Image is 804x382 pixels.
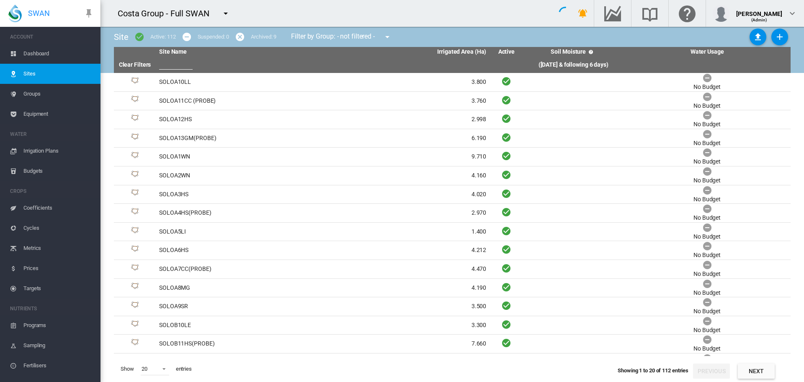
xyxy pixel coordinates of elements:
td: SOLOA8MG [156,279,323,297]
td: SOLOA1WN [156,148,323,166]
button: icon-menu-down [217,5,234,22]
td: 3.800 [323,73,490,91]
div: No Budget [693,158,721,166]
md-icon: Click here for help [677,8,697,18]
span: entries [173,362,195,376]
th: Soil Moisture [523,47,624,57]
td: 2.998 [323,110,490,129]
td: 3.760 [323,92,490,110]
span: Dashboard [23,44,94,64]
span: Targets [23,278,94,299]
div: Site Id: 21049 [117,245,152,255]
td: SOLOA3HS [156,185,323,204]
div: Costa Group - Full SWAN [118,8,217,19]
img: 1.svg [130,77,140,87]
button: Next [738,364,775,379]
img: 1.svg [130,283,140,293]
img: 1.svg [130,264,140,274]
img: 1.svg [130,114,140,125]
img: 1.svg [130,339,140,349]
img: 1.svg [130,189,140,199]
span: Equipment [23,104,94,124]
td: SOLOA7CC(PROBE) [156,260,323,278]
span: Metrics [23,238,94,258]
div: Site Id: 21054 [117,339,152,349]
md-icon: icon-checkbox-marked-circle [134,32,144,42]
md-icon: Go to the Data Hub [603,8,623,18]
div: No Budget [693,345,721,353]
td: 3.300 [323,316,490,335]
div: No Budget [693,139,721,148]
span: Show [117,362,137,376]
th: Water Usage [624,47,791,57]
img: 1.svg [130,133,140,143]
md-icon: icon-plus [775,32,785,42]
md-icon: Search the knowledge base [640,8,660,18]
a: Clear Filters [119,61,151,68]
td: SOLOB12HS [156,353,323,372]
tr: Site Id: 21051 SOLOA8MG 4.190 No Budget [114,279,791,298]
span: WATER [10,127,94,141]
img: 1.svg [130,301,140,312]
img: 1.svg [130,171,140,181]
td: SOLOA13GM(PROBE) [156,129,323,148]
div: Site Id: 21040 [117,77,152,87]
img: 1.svg [130,208,140,218]
td: 4.470 [323,260,490,278]
md-icon: icon-chevron-down [787,8,797,18]
td: 1.450 [323,353,490,372]
div: Site Id: 21043 [117,133,152,143]
td: SOLOA10LL [156,73,323,91]
button: Previous [693,364,730,379]
div: No Budget [693,102,721,110]
div: Site Id: 21047 [117,208,152,218]
img: 1.svg [130,96,140,106]
tr: Site Id: 21044 SOLOA1WN 9.710 No Budget [114,148,791,166]
span: Sites [23,64,94,84]
td: 2.970 [323,204,490,222]
th: Site Name [156,47,323,57]
div: Site Id: 21045 [117,171,152,181]
div: No Budget [693,214,721,222]
div: Site Id: 21042 [117,114,152,125]
td: 1.400 [323,223,490,241]
div: Site Id: 21052 [117,301,152,312]
div: Site Id: 21053 [117,320,152,330]
div: No Budget [693,307,721,316]
span: Irrigation Plans [23,141,94,161]
td: SOLOA6HS [156,241,323,260]
div: Suspended: 0 [198,33,229,41]
td: 4.160 [323,166,490,185]
span: Groups [23,84,94,104]
button: Sites Bulk Import [750,29,766,45]
tr: Site Id: 21040 SOLOA10LL 3.800 No Budget [114,73,791,92]
td: SOLOB11HS(PROBE) [156,335,323,353]
th: ([DATE] & following 6 days) [523,57,624,73]
td: SOLOA9SR [156,297,323,316]
span: SWAN [28,8,50,18]
tr: Site Id: 21052 SOLOA9SR 3.500 No Budget [114,297,791,316]
tr: Site Id: 21055 SOLOB12HS 1.450 No Budget [114,353,791,372]
div: Filter by Group: - not filtered - [285,29,398,45]
md-icon: icon-cancel [235,32,245,42]
td: SOLOB10LE [156,316,323,335]
td: SOLOA11CC (PROBE) [156,92,323,110]
div: Active: 112 [150,33,176,41]
img: 1.svg [130,152,140,162]
th: Irrigated Area (Ha) [323,47,490,57]
md-icon: icon-upload [753,32,763,42]
span: CROPS [10,185,94,198]
div: No Budget [693,177,721,185]
td: 4.212 [323,241,490,260]
td: SOLOA4HS(PROBE) [156,204,323,222]
td: 6.190 [323,129,490,148]
tr: Site Id: 21049 SOLOA6HS 4.212 No Budget [114,241,791,260]
span: Showing 1 to 20 of 112 entries [618,367,688,374]
md-icon: icon-menu-down [382,32,392,42]
div: No Budget [693,233,721,241]
span: Cycles [23,218,94,238]
span: ACCOUNT [10,30,94,44]
td: 7.660 [323,335,490,353]
div: Site Id: 21050 [117,264,152,274]
span: Coefficients [23,198,94,218]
